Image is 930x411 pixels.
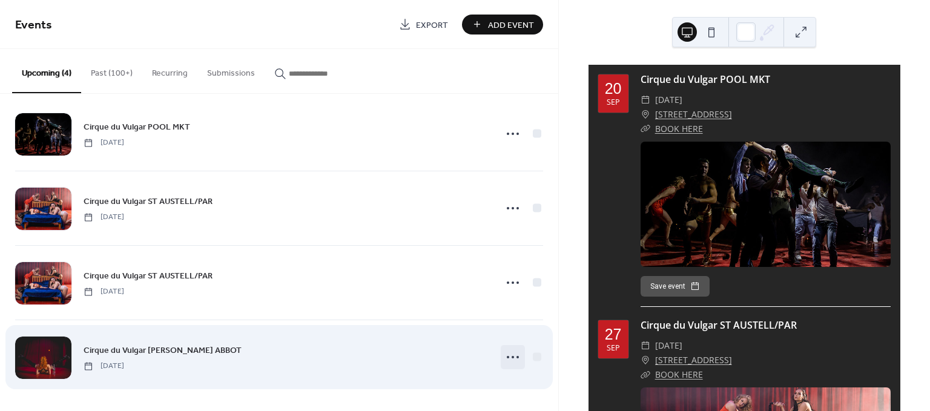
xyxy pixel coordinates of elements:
[84,212,124,223] span: [DATE]
[84,137,124,148] span: [DATE]
[84,194,213,208] a: Cirque du Vulgar ST AUSTELL/PAR
[655,93,682,107] span: [DATE]
[142,49,197,92] button: Recurring
[488,19,534,31] span: Add Event
[84,269,213,283] a: Cirque du Vulgar ST AUSTELL/PAR
[641,353,650,367] div: ​
[641,93,650,107] div: ​
[641,318,797,332] a: Cirque du Vulgar ST AUSTELL/PAR
[84,344,242,357] span: Cirque du Vulgar [PERSON_NAME] ABBOT
[84,286,124,297] span: [DATE]
[607,344,620,352] div: Sep
[655,369,703,380] a: BOOK HERE
[641,73,770,86] a: Cirque du Vulgar POOL MKT
[655,353,732,367] a: [STREET_ADDRESS]
[462,15,543,35] button: Add Event
[605,81,622,96] div: 20
[607,99,620,107] div: Sep
[641,107,650,122] div: ​
[605,327,622,342] div: 27
[641,276,710,297] button: Save event
[12,49,81,93] button: Upcoming (4)
[641,338,650,353] div: ​
[197,49,265,92] button: Submissions
[655,107,732,122] a: [STREET_ADDRESS]
[655,123,703,134] a: BOOK HERE
[641,367,650,382] div: ​
[641,122,650,136] div: ​
[416,19,448,31] span: Export
[84,270,213,283] span: Cirque du Vulgar ST AUSTELL/PAR
[84,120,190,134] a: Cirque du Vulgar POOL MKT
[655,338,682,353] span: [DATE]
[84,121,190,134] span: Cirque du Vulgar POOL MKT
[84,343,242,357] a: Cirque du Vulgar [PERSON_NAME] ABBOT
[81,49,142,92] button: Past (100+)
[84,196,213,208] span: Cirque du Vulgar ST AUSTELL/PAR
[15,13,52,37] span: Events
[84,361,124,372] span: [DATE]
[390,15,457,35] a: Export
